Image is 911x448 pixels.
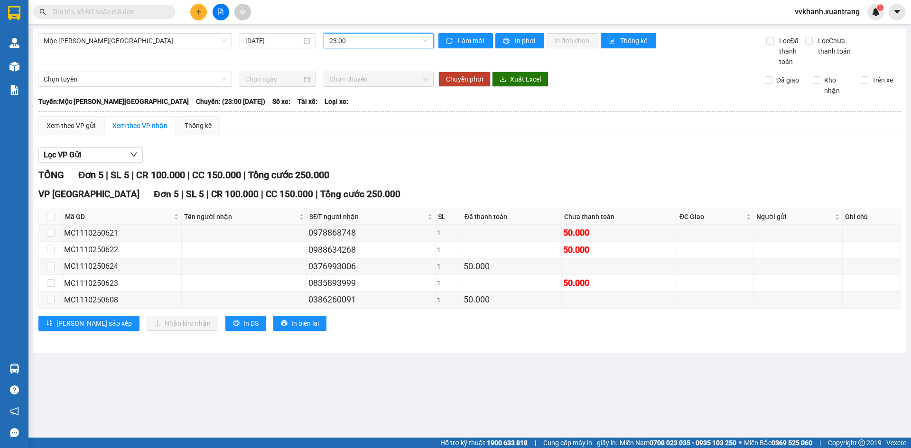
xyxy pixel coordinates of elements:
div: MC1110250623 [64,277,180,289]
span: sync [446,37,454,45]
button: syncLàm mới [438,33,493,48]
span: down [130,151,138,158]
span: CC 150.000 [266,189,313,200]
div: 50.000 [563,226,675,239]
div: 1 [437,278,460,288]
td: MC1110250622 [63,242,182,258]
div: 1 [437,228,460,238]
span: caret-down [893,8,902,16]
td: MC1110250623 [63,275,182,292]
img: solution-icon [9,85,19,95]
span: In phơi [515,36,537,46]
span: | [819,438,821,448]
span: download [500,76,506,83]
img: warehouse-icon [9,364,19,374]
td: MC1110250608 [63,292,182,308]
span: vvkhanh.xuantrang [787,6,867,18]
div: Xem theo VP nhận [112,120,167,131]
td: 0835893999 [307,275,435,292]
td: 0978868748 [307,225,435,241]
span: Lọc Đã thanh toán [775,36,805,67]
td: 0988634268 [307,242,435,258]
th: SL [436,209,462,225]
div: 1 [437,245,460,255]
span: | [243,169,246,181]
input: Tìm tên, số ĐT hoặc mã đơn [52,7,164,17]
span: sort-ascending [46,320,53,327]
span: In DS [243,318,259,329]
span: Đơn 5 [154,189,179,200]
th: Chưa thanh toán [562,209,677,225]
button: caret-down [889,4,905,20]
span: Đã giao [772,75,803,85]
span: printer [281,320,288,327]
div: 50.000 [464,293,560,306]
span: Mã GD [65,211,172,222]
span: CR 100.000 [136,169,185,181]
td: 0386260091 [307,292,435,308]
span: Tài xế: [297,96,317,107]
span: question-circle [10,385,19,394]
span: Tổng cước 250.000 [320,189,400,200]
span: file-add [217,9,224,15]
span: search [39,9,46,15]
span: Cung cấp máy in - giấy in: [543,438,617,448]
div: 50.000 [563,276,675,290]
button: printerIn biên lai [273,316,326,331]
td: MC1110250621 [63,225,182,241]
button: printerIn phơi [495,33,544,48]
span: Thống kê [620,36,649,46]
span: aim [239,9,246,15]
td: 0376993006 [307,258,435,275]
span: Chọn chuyến [329,72,428,86]
span: | [316,189,318,200]
img: icon-new-feature [872,8,880,16]
button: In đơn chọn [547,33,598,48]
div: Xem theo VP gửi [46,120,95,131]
span: | [187,169,190,181]
span: notification [10,407,19,416]
span: plus [195,9,202,15]
span: SL 5 [111,169,129,181]
span: Miền Bắc [744,438,812,448]
span: SĐT người nhận [309,211,425,222]
span: Làm mới [458,36,485,46]
th: Ghi chú [843,209,901,225]
span: Chuyến: (23:00 [DATE]) [196,96,265,107]
span: In biên lai [291,318,319,329]
button: sort-ascending[PERSON_NAME] sắp xếp [38,316,139,331]
img: warehouse-icon [9,38,19,48]
strong: 0708 023 035 - 0935 103 250 [650,439,736,447]
span: Xuất Excel [510,74,541,84]
span: CC 150.000 [192,169,241,181]
button: printerIn DS [225,316,266,331]
span: Hỗ trợ kỹ thuật: [440,438,528,448]
span: 1 [878,4,882,11]
span: Lọc Chưa thanh toán [814,36,863,56]
button: plus [190,4,207,20]
span: Tên người nhận [184,211,297,222]
span: Chọn tuyến [44,72,226,86]
span: Trên xe [868,75,897,85]
span: copyright [858,439,865,446]
span: printer [503,37,511,45]
div: MC1110250624 [64,260,180,272]
div: 0835893999 [308,276,433,290]
span: | [181,189,184,200]
div: MC1110250622 [64,244,180,256]
span: Tổng cước 250.000 [248,169,329,181]
button: aim [234,4,251,20]
div: 50.000 [464,260,560,273]
span: | [106,169,108,181]
sup: 1 [877,4,883,11]
span: Người gửi [756,211,833,222]
span: SL 5 [186,189,204,200]
span: printer [233,320,240,327]
div: MC1110250608 [64,294,180,306]
div: 0978868748 [308,226,433,239]
img: warehouse-icon [9,62,19,72]
div: 0376993006 [308,260,433,273]
strong: 1900 633 818 [487,439,528,447]
div: 1 [437,295,460,305]
button: bar-chartThống kê [601,33,656,48]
